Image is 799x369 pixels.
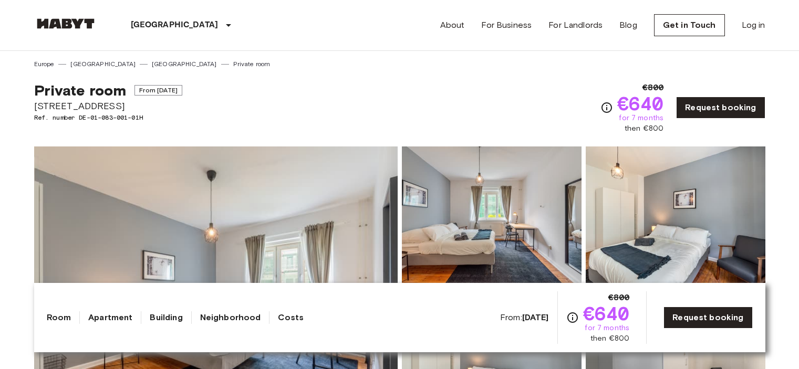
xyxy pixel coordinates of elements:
[619,113,663,123] span: for 7 months
[150,311,182,324] a: Building
[663,307,752,329] a: Request booking
[742,19,765,31] a: Log in
[566,311,579,324] svg: Check cost overview for full price breakdown. Please note that discounts apply to new joiners onl...
[34,113,182,122] span: Ref. number DE-01-083-001-01H
[70,59,136,69] a: [GEOGRAPHIC_DATA]
[200,311,261,324] a: Neighborhood
[654,14,725,36] a: Get in Touch
[619,19,637,31] a: Blog
[585,323,629,333] span: for 7 months
[34,59,55,69] a: Europe
[583,304,630,323] span: €640
[600,101,613,114] svg: Check cost overview for full price breakdown. Please note that discounts apply to new joiners onl...
[47,311,71,324] a: Room
[608,291,630,304] span: €800
[134,85,182,96] span: From [DATE]
[402,146,582,284] img: Picture of unit DE-01-083-001-01H
[586,146,765,284] img: Picture of unit DE-01-083-001-01H
[500,312,549,323] span: From:
[590,333,629,344] span: then €800
[34,18,97,29] img: Habyt
[676,97,765,119] a: Request booking
[617,94,664,113] span: €640
[34,81,127,99] span: Private room
[152,59,217,69] a: [GEOGRAPHIC_DATA]
[642,81,664,94] span: €800
[131,19,219,31] p: [GEOGRAPHIC_DATA]
[34,99,182,113] span: [STREET_ADDRESS]
[481,19,532,31] a: For Business
[548,19,603,31] a: For Landlords
[440,19,465,31] a: About
[278,311,304,324] a: Costs
[522,312,549,322] b: [DATE]
[233,59,271,69] a: Private room
[625,123,663,134] span: then €800
[88,311,132,324] a: Apartment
